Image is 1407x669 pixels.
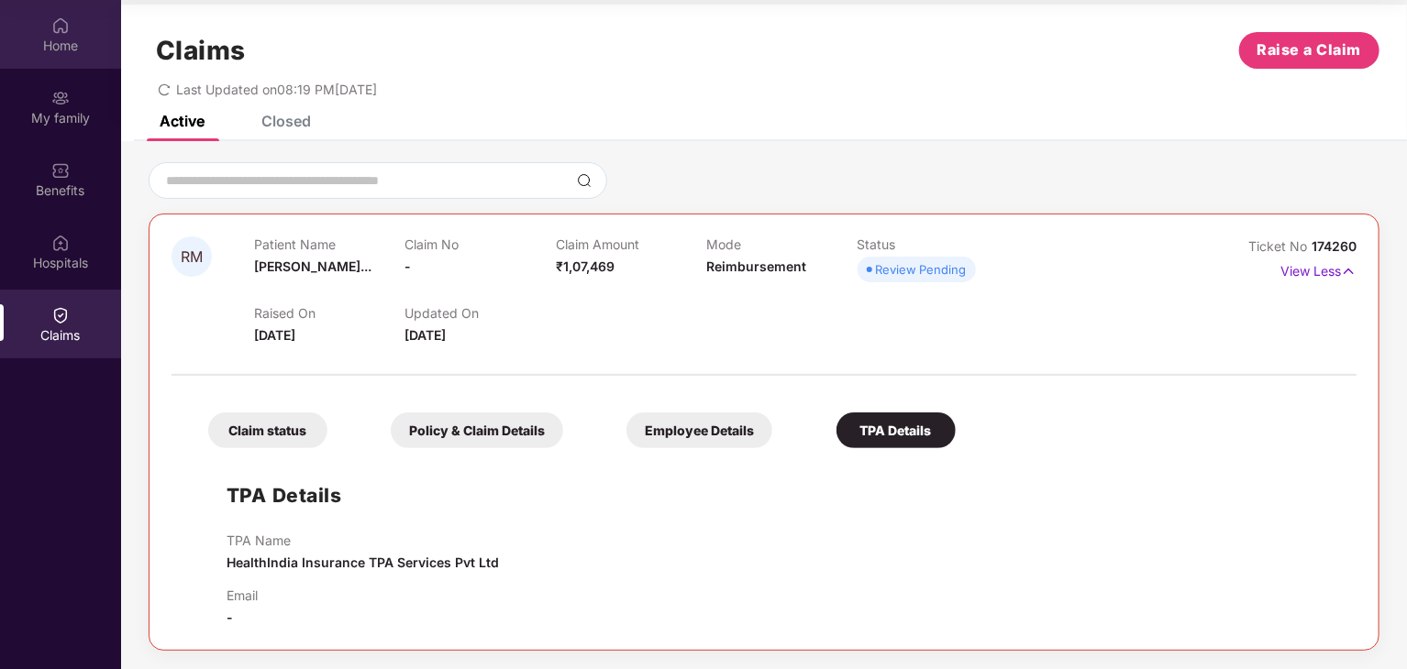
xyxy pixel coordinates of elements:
span: redo [158,82,171,97]
span: Last Updated on 08:19 PM[DATE] [176,82,377,97]
span: [DATE] [404,327,446,343]
img: svg+xml;base64,PHN2ZyB4bWxucz0iaHR0cDovL3d3dy53My5vcmcvMjAwMC9zdmciIHdpZHRoPSIxNyIgaGVpZ2h0PSIxNy... [1341,261,1357,281]
p: Claim Amount [556,236,706,252]
h1: TPA Details [227,480,342,510]
p: Email [227,587,258,603]
img: svg+xml;base64,PHN2ZyB3aWR0aD0iMjAiIGhlaWdodD0iMjAiIHZpZXdCb3g9IjAgMCAyMCAyMCIgZmlsbD0ibm9uZSIgeG... [51,89,70,107]
span: Ticket No [1248,238,1312,254]
img: svg+xml;base64,PHN2ZyBpZD0iQmVuZWZpdHMiIHhtbG5zPSJodHRwOi8vd3d3LnczLm9yZy8yMDAwL3N2ZyIgd2lkdGg9Ij... [51,161,70,180]
div: Closed [261,112,311,130]
span: Raise a Claim [1257,38,1362,61]
span: - [404,258,411,274]
span: Reimbursement [706,258,806,274]
p: View Less [1280,257,1357,281]
span: RM [181,249,203,265]
div: Active [160,112,205,130]
div: Policy & Claim Details [391,412,563,448]
span: [DATE] [254,327,295,343]
p: Patient Name [254,236,404,252]
p: Mode [706,236,857,252]
span: ₹1,07,469 [556,258,615,274]
div: Claim status [208,412,327,448]
img: svg+xml;base64,PHN2ZyBpZD0iQ2xhaW0iIHhtbG5zPSJodHRwOi8vd3d3LnczLm9yZy8yMDAwL3N2ZyIgd2lkdGg9IjIwIi... [51,306,70,324]
button: Raise a Claim [1239,32,1379,69]
span: - [227,609,233,625]
span: 174260 [1312,238,1357,254]
span: [PERSON_NAME]... [254,258,371,274]
div: TPA Details [836,412,956,448]
p: Raised On [254,305,404,321]
span: HealthIndia Insurance TPA Services Pvt Ltd [227,554,499,570]
img: svg+xml;base64,PHN2ZyBpZD0iU2VhcmNoLTMyeDMyIiB4bWxucz0iaHR0cDovL3d3dy53My5vcmcvMjAwMC9zdmciIHdpZH... [577,173,592,188]
img: svg+xml;base64,PHN2ZyBpZD0iSG9tZSIgeG1sbnM9Imh0dHA6Ly93d3cudzMub3JnLzIwMDAvc3ZnIiB3aWR0aD0iMjAiIG... [51,16,70,35]
p: Status [858,236,1008,252]
div: Employee Details [626,412,772,448]
img: svg+xml;base64,PHN2ZyBpZD0iSG9zcGl0YWxzIiB4bWxucz0iaHR0cDovL3d3dy53My5vcmcvMjAwMC9zdmciIHdpZHRoPS... [51,234,70,252]
h1: Claims [156,35,246,66]
p: TPA Name [227,532,499,548]
p: Updated On [404,305,555,321]
div: Review Pending [876,260,967,279]
p: Claim No [404,236,555,252]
